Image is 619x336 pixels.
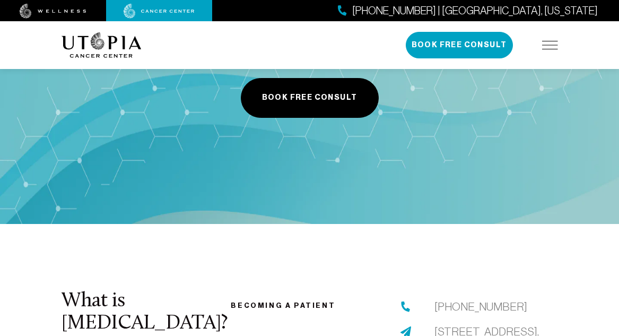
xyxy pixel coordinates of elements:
[338,3,598,19] a: [PHONE_NUMBER] | [GEOGRAPHIC_DATA], [US_STATE]
[62,32,142,58] img: logo
[124,4,195,19] img: cancer center
[542,41,558,49] img: icon-hamburger
[62,291,228,334] a: What is [MEDICAL_DATA]?
[352,3,598,19] span: [PHONE_NUMBER] | [GEOGRAPHIC_DATA], [US_STATE]
[406,32,513,58] button: Book Free Consult
[434,298,527,315] a: [PHONE_NUMBER]
[241,78,379,118] button: Book Free Consult
[400,301,411,312] img: phone
[20,4,86,19] img: wellness
[231,301,335,309] a: Becoming a patient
